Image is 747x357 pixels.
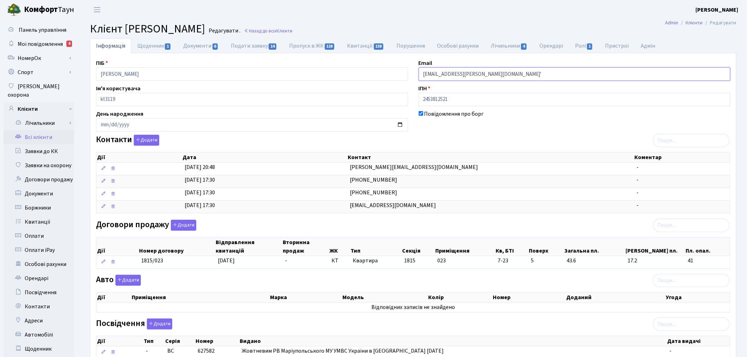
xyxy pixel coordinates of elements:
[198,347,215,355] span: 627582
[131,38,177,53] a: Щоденник
[653,219,730,232] input: Пошук...
[4,51,74,65] a: НомерОк
[325,43,335,50] span: 128
[533,38,569,53] a: Орендарі
[329,237,350,256] th: ЖК
[147,319,172,329] button: Посвідчення
[239,336,667,346] th: Видано
[669,347,671,355] span: -
[637,163,639,171] span: -
[667,336,730,346] th: Дата видачі
[96,292,131,302] th: Дії
[269,292,342,302] th: Марка
[437,257,446,265] span: 023
[419,59,432,67] label: Email
[4,201,74,215] a: Боржники
[431,38,485,53] a: Особові рахунки
[599,38,635,53] a: Пристрої
[182,152,347,162] th: Дата
[90,38,131,53] a: Інформація
[213,43,218,50] span: 6
[686,19,703,26] a: Клієнти
[350,176,397,184] span: [PHONE_NUMBER]
[703,19,736,27] li: Редагувати
[96,59,108,67] label: ПІБ
[131,292,269,302] th: Приміщення
[225,38,283,53] a: Подати заявку
[498,257,525,265] span: 7-23
[115,275,141,286] button: Авто
[96,135,159,146] label: Контакти
[4,130,74,144] a: Всі клієнти
[177,38,225,53] a: Документи
[88,4,106,16] button: Переключити навігацію
[169,218,196,231] a: Додати
[696,6,739,14] a: [PERSON_NAME]
[90,21,205,37] span: Клієнт [PERSON_NAME]
[218,257,235,265] span: [DATE]
[350,237,401,256] th: Тип
[4,299,74,314] a: Контакти
[185,176,215,184] span: [DATE] 17:30
[531,257,561,265] span: 5
[628,257,682,265] span: 17.2
[96,336,143,346] th: Дії
[171,220,196,231] button: Договори продажу
[4,229,74,243] a: Оплати
[4,158,74,173] a: Заявки на охорону
[146,347,161,355] span: -
[167,347,174,355] span: ВС
[185,201,215,209] span: [DATE] 17:30
[145,317,172,330] a: Додати
[185,189,215,196] span: [DATE] 17:30
[4,342,74,356] a: Щоденник
[637,189,639,196] span: -
[4,187,74,201] a: Документи
[96,110,143,118] label: День народження
[428,292,492,302] th: Колір
[4,173,74,187] a: Договори продажу
[637,201,639,209] span: -
[665,19,679,26] a: Admin
[24,4,58,15] b: Комфорт
[4,102,74,116] a: Клієнти
[141,257,163,265] span: 1815/023
[132,134,159,146] a: Додати
[653,317,730,331] input: Пошук...
[528,237,564,256] th: Поверх
[521,43,527,50] span: 4
[390,38,431,53] a: Порушення
[207,28,240,34] small: Редагувати .
[215,237,282,256] th: Відправлення квитанцій
[285,257,287,265] span: -
[688,257,727,265] span: 41
[350,163,478,171] span: [PERSON_NAME][EMAIL_ADDRESS][DOMAIN_NAME]
[24,4,74,16] span: Таун
[96,237,138,256] th: Дії
[566,292,665,302] th: Доданий
[341,38,390,53] a: Квитанції
[424,110,484,118] label: Повідомлення про борг
[4,37,74,51] a: Мої повідомлення4
[165,336,195,346] th: Серія
[655,16,747,30] nav: breadcrumb
[114,274,141,286] a: Додати
[276,28,292,34] span: Клієнти
[283,38,341,53] a: Пропуск в ЖК
[96,84,141,93] label: Ім'я користувача
[4,314,74,328] a: Адреси
[4,144,74,158] a: Заявки до КК
[4,328,74,342] a: Автомобілі
[18,40,63,48] span: Мої повідомлення
[435,237,495,256] th: Приміщення
[569,38,599,53] a: Ролі
[350,201,436,209] span: [EMAIL_ADDRESS][DOMAIN_NAME]
[634,152,730,162] th: Коментар
[685,237,730,256] th: Пл. опал.
[401,237,435,256] th: Секція
[165,43,171,50] span: 1
[4,271,74,285] a: Орендарі
[4,285,74,299] a: Посвідчення
[96,220,196,231] label: Договори продажу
